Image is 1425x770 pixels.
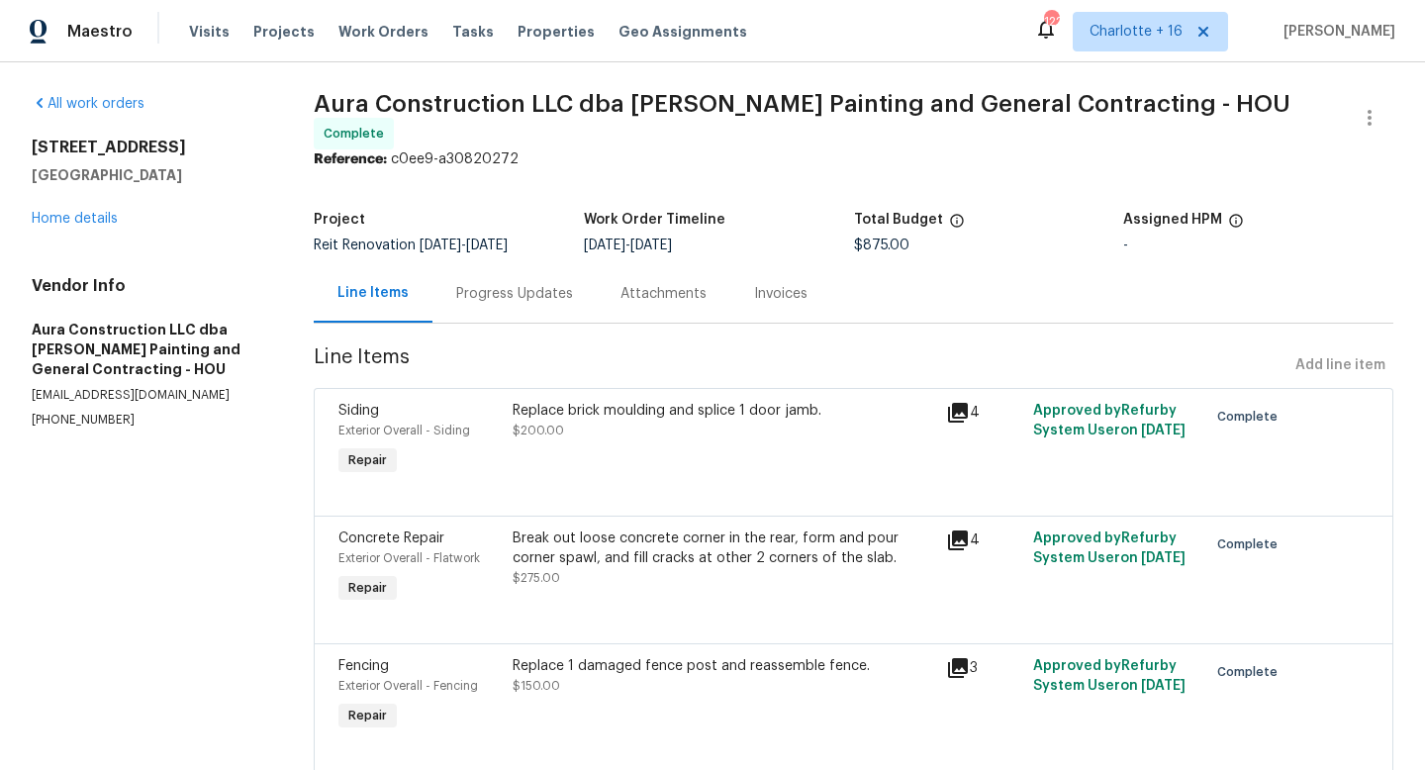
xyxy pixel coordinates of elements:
span: Siding [338,404,379,418]
h5: Total Budget [854,213,943,227]
span: Charlotte + 16 [1090,22,1183,42]
span: [DATE] [630,239,672,252]
span: Exterior Overall - Flatwork [338,552,480,564]
h5: Project [314,213,365,227]
div: Replace 1 damaged fence post and reassemble fence. [513,656,935,676]
div: 3 [946,656,1021,680]
span: Complete [1217,534,1285,554]
span: [DATE] [420,239,461,252]
div: Break out loose concrete corner in the rear, form and pour corner spawl, and fill cracks at other... [513,529,935,568]
h5: Aura Construction LLC dba [PERSON_NAME] Painting and General Contracting - HOU [32,320,266,379]
b: Reference: [314,152,387,166]
span: Exterior Overall - Siding [338,425,470,436]
div: Attachments [620,284,707,304]
span: - [420,239,508,252]
span: [DATE] [584,239,625,252]
span: [DATE] [1141,679,1186,693]
span: Exterior Overall - Fencing [338,680,478,692]
span: - [584,239,672,252]
span: Fencing [338,659,389,673]
div: c0ee9-a30820272 [314,149,1393,169]
a: All work orders [32,97,144,111]
p: [PHONE_NUMBER] [32,412,266,429]
span: [DATE] [1141,551,1186,565]
h5: Assigned HPM [1123,213,1222,227]
span: Reit Renovation [314,239,508,252]
span: Properties [518,22,595,42]
div: Progress Updates [456,284,573,304]
span: [DATE] [466,239,508,252]
div: 4 [946,529,1021,552]
a: Home details [32,212,118,226]
h4: Vendor Info [32,276,266,296]
div: Replace brick moulding and splice 1 door jamb. [513,401,935,421]
div: 4 [946,401,1021,425]
span: Line Items [314,347,1287,384]
h5: [GEOGRAPHIC_DATA] [32,165,266,185]
div: Invoices [754,284,807,304]
h5: Work Order Timeline [584,213,725,227]
span: [PERSON_NAME] [1276,22,1395,42]
span: Complete [1217,407,1285,427]
h2: [STREET_ADDRESS] [32,138,266,157]
span: Approved by Refurby System User on [1033,404,1186,437]
span: $200.00 [513,425,564,436]
span: Repair [340,450,395,470]
span: Tasks [452,25,494,39]
div: - [1123,239,1393,252]
span: Repair [340,706,395,725]
span: Concrete Repair [338,531,444,545]
span: Complete [324,124,392,144]
div: Line Items [337,283,409,303]
span: Projects [253,22,315,42]
span: Work Orders [338,22,428,42]
span: Visits [189,22,230,42]
span: $150.00 [513,680,560,692]
span: The total cost of line items that have been proposed by Opendoor. This sum includes line items th... [949,213,965,239]
span: The hpm assigned to this work order. [1228,213,1244,239]
span: Complete [1217,662,1285,682]
span: $875.00 [854,239,909,252]
span: Approved by Refurby System User on [1033,659,1186,693]
span: Approved by Refurby System User on [1033,531,1186,565]
span: Geo Assignments [618,22,747,42]
span: Repair [340,578,395,598]
div: 122 [1044,12,1058,32]
p: [EMAIL_ADDRESS][DOMAIN_NAME] [32,387,266,404]
span: Maestro [67,22,133,42]
span: [DATE] [1141,424,1186,437]
span: $275.00 [513,572,560,584]
span: Aura Construction LLC dba [PERSON_NAME] Painting and General Contracting - HOU [314,92,1290,116]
